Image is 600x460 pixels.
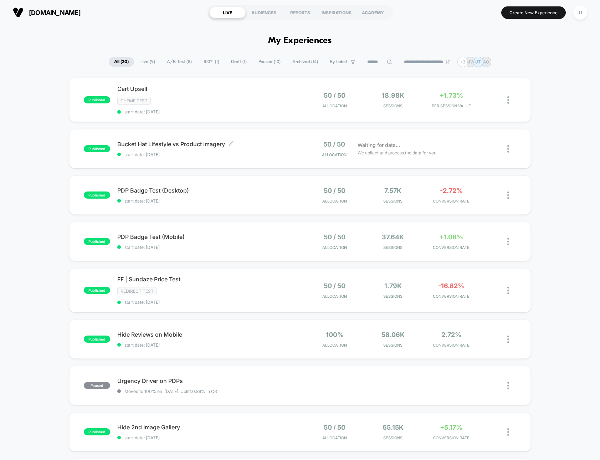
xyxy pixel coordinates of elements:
[507,336,509,343] img: close
[117,331,300,338] span: Hide Reviews on Mobile
[117,424,300,431] span: Hide 2nd Image Gallery
[117,85,300,92] span: Cart Upsell
[438,282,464,290] span: -16.82%
[135,57,160,67] span: Live ( 9 )
[324,187,345,194] span: 50 / 50
[117,300,300,305] span: start date: [DATE]
[198,57,225,67] span: 100% ( 1 )
[84,336,110,343] span: published
[117,152,300,157] span: start date: [DATE]
[382,92,404,99] span: 18.98k
[117,97,151,105] span: Theme Test
[366,199,420,204] span: Sessions
[324,424,345,431] span: 50 / 50
[424,343,478,348] span: CONVERSION RATE
[282,7,318,18] div: REPORTS
[117,435,300,440] span: start date: [DATE]
[209,7,246,18] div: LIVE
[384,282,402,290] span: 1.79k
[84,287,110,294] span: published
[324,92,345,99] span: 50 / 50
[117,287,157,295] span: Redirect Test
[322,294,347,299] span: Allocation
[366,343,420,348] span: Sessions
[322,103,347,108] span: Allocation
[84,382,110,389] span: paused
[117,109,300,114] span: start date: [DATE]
[318,7,355,18] div: INSPIRATIONS
[381,331,405,338] span: 58.06k
[29,9,81,16] span: [DOMAIN_NAME]
[440,424,462,431] span: +5.17%
[84,238,110,245] span: published
[253,57,286,67] span: Paused ( 10 )
[441,331,461,338] span: 2.72%
[382,233,404,241] span: 37.64k
[324,233,345,241] span: 50 / 50
[507,96,509,104] img: close
[330,59,347,65] span: By Label
[323,140,345,148] span: 50 / 50
[507,428,509,436] img: close
[117,342,300,348] span: start date: [DATE]
[124,389,217,394] span: Moved to 100% on: [DATE] . Uplift: 0.89% in CR
[476,59,481,65] p: JT
[571,5,589,20] button: JT
[366,103,420,108] span: Sessions
[326,331,344,338] span: 100%
[507,287,509,294] img: close
[466,59,475,65] p: MW
[322,343,347,348] span: Allocation
[501,6,566,19] button: Create New Experience
[457,57,468,67] div: + 3
[117,245,300,250] span: start date: [DATE]
[268,36,332,46] h1: My Experiences
[13,7,24,18] img: Visually logo
[226,57,252,67] span: Draft ( 1 )
[424,199,478,204] span: CONVERSION RATE
[424,103,478,108] span: PER SESSION VALUE
[117,377,300,384] span: Urgency Driver on PDPs
[483,59,489,65] p: AO
[84,96,110,103] span: published
[573,6,587,20] div: JT
[322,152,347,157] span: Allocation
[84,191,110,199] span: published
[440,92,463,99] span: +1.73%
[424,435,478,440] span: CONVERSION RATE
[507,191,509,199] img: close
[507,382,509,389] img: close
[84,428,110,435] span: published
[366,435,420,440] span: Sessions
[287,57,323,67] span: Archived ( 14 )
[117,276,300,283] span: FF | Sundaze Price Test
[358,149,436,156] span: We collect and process the data for you
[355,7,391,18] div: ACADEMY
[117,140,300,148] span: Bucket Hat Lifestyle vs Product Imagery
[446,60,450,64] img: end
[117,187,300,194] span: PDP Badge Test (Desktop)
[366,245,420,250] span: Sessions
[383,424,404,431] span: 65.15k
[439,233,463,241] span: +1.08%
[424,294,478,299] span: CONVERSION RATE
[424,245,478,250] span: CONVERSION RATE
[507,145,509,153] img: close
[322,435,347,440] span: Allocation
[11,7,83,18] button: [DOMAIN_NAME]
[117,198,300,204] span: start date: [DATE]
[366,294,420,299] span: Sessions
[117,233,300,240] span: PDP Badge Test (Mobile)
[84,145,110,152] span: published
[324,282,345,290] span: 50 / 50
[246,7,282,18] div: AUDIENCES
[109,57,134,67] span: All ( 20 )
[161,57,197,67] span: A/B Test ( 8 )
[322,199,347,204] span: Allocation
[440,187,463,194] span: -2.72%
[384,187,401,194] span: 7.57k
[358,141,400,149] span: Waiting for data...
[322,245,347,250] span: Allocation
[507,238,509,245] img: close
